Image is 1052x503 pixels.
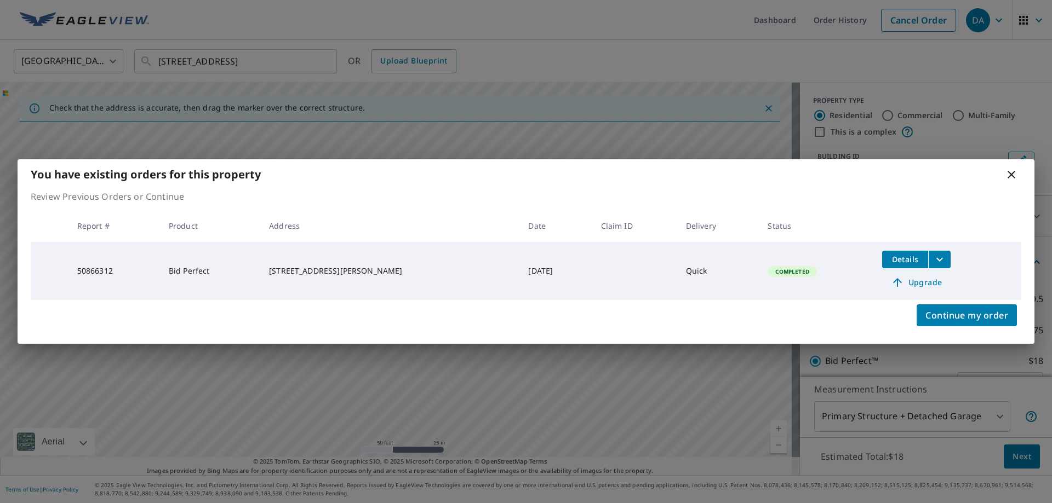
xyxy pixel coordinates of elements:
td: Bid Perfect [160,242,260,300]
span: Upgrade [889,276,944,289]
th: Report # [68,210,160,242]
button: filesDropdownBtn-50866312 [928,251,951,268]
b: You have existing orders for this property [31,167,261,182]
th: Delivery [677,210,759,242]
button: Continue my order [917,304,1017,326]
td: Quick [677,242,759,300]
div: [STREET_ADDRESS][PERSON_NAME] [269,265,511,276]
span: Details [889,254,922,264]
a: Upgrade [882,274,951,291]
td: [DATE] [519,242,592,300]
td: 50866312 [68,242,160,300]
p: Review Previous Orders or Continue [31,190,1021,203]
th: Claim ID [592,210,677,242]
th: Status [759,210,873,242]
button: detailsBtn-50866312 [882,251,928,268]
span: Completed [769,268,815,275]
th: Product [160,210,260,242]
span: Continue my order [925,308,1008,323]
th: Address [260,210,519,242]
th: Date [519,210,592,242]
